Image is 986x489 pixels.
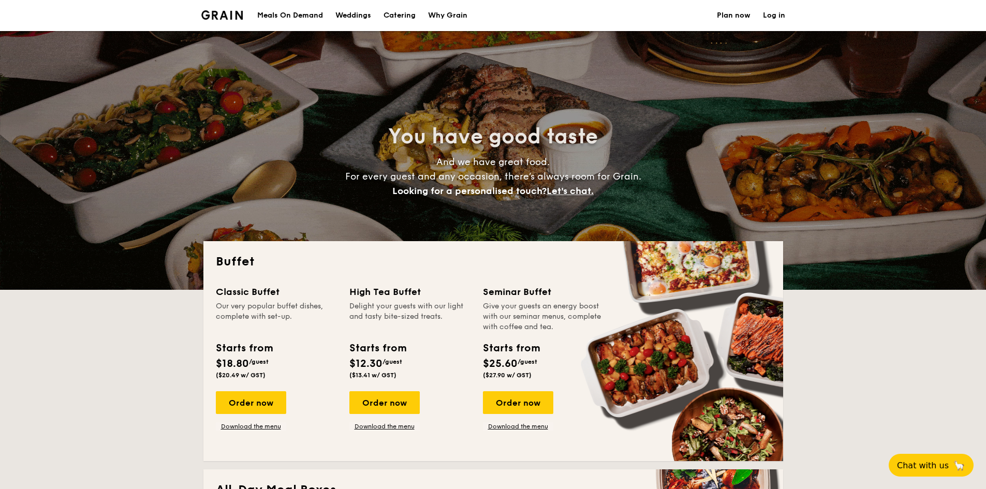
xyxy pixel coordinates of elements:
[216,254,771,270] h2: Buffet
[518,358,537,365] span: /guest
[897,461,949,470] span: Chat with us
[483,340,539,356] div: Starts from
[216,422,286,431] a: Download the menu
[216,340,272,356] div: Starts from
[382,358,402,365] span: /guest
[201,10,243,20] img: Grain
[547,185,594,197] span: Let's chat.
[388,124,598,149] span: You have good taste
[216,285,337,299] div: Classic Buffet
[392,185,547,197] span: Looking for a personalised touch?
[349,340,406,356] div: Starts from
[345,156,641,197] span: And we have great food. For every guest and any occasion, there’s always room for Grain.
[249,358,269,365] span: /guest
[483,358,518,370] span: $25.60
[349,285,470,299] div: High Tea Buffet
[349,372,396,379] span: ($13.41 w/ GST)
[216,358,249,370] span: $18.80
[953,460,965,471] span: 🦙
[201,10,243,20] a: Logotype
[483,285,604,299] div: Seminar Buffet
[349,301,470,332] div: Delight your guests with our light and tasty bite-sized treats.
[483,422,553,431] a: Download the menu
[349,358,382,370] span: $12.30
[889,454,974,477] button: Chat with us🦙
[483,372,532,379] span: ($27.90 w/ GST)
[349,422,420,431] a: Download the menu
[216,372,266,379] span: ($20.49 w/ GST)
[216,301,337,332] div: Our very popular buffet dishes, complete with set-up.
[483,301,604,332] div: Give your guests an energy boost with our seminar menus, complete with coffee and tea.
[349,391,420,414] div: Order now
[216,391,286,414] div: Order now
[483,391,553,414] div: Order now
